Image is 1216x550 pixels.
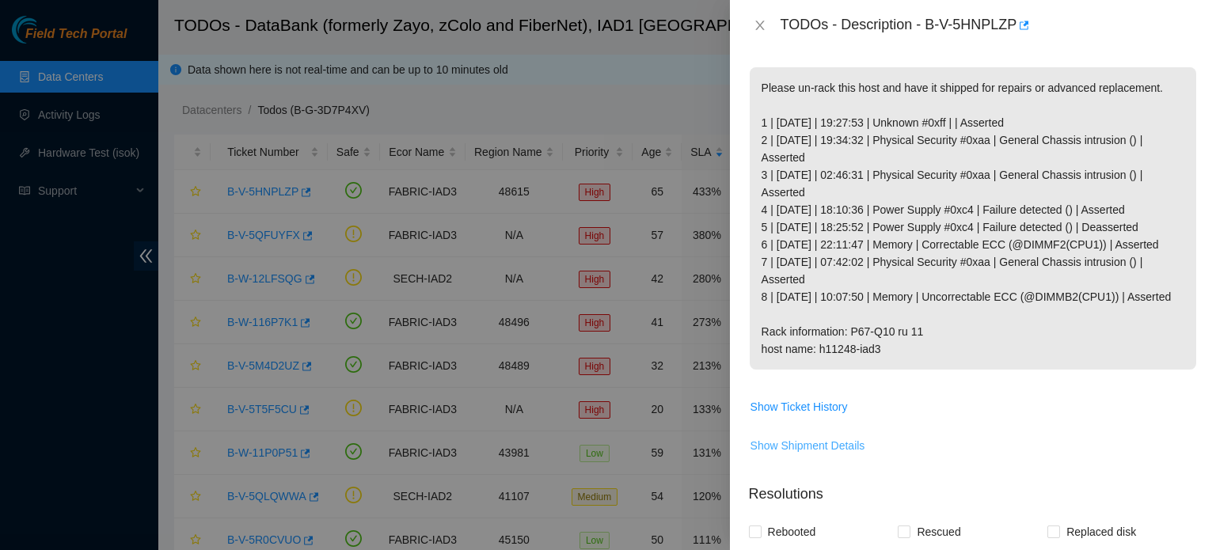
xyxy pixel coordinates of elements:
[781,13,1197,38] div: TODOs - Description - B-V-5HNPLZP
[1060,519,1142,544] span: Replaced disk
[749,18,771,33] button: Close
[750,398,848,415] span: Show Ticket History
[750,67,1196,370] p: Please un-rack this host and have it shipped for repairs or advanced replacement. 1 | [DATE] | 19...
[910,519,967,544] span: Rescued
[750,437,865,454] span: Show Shipment Details
[754,19,766,32] span: close
[762,519,823,544] span: Rebooted
[749,471,1197,505] p: Resolutions
[750,394,849,419] button: Show Ticket History
[750,433,866,458] button: Show Shipment Details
